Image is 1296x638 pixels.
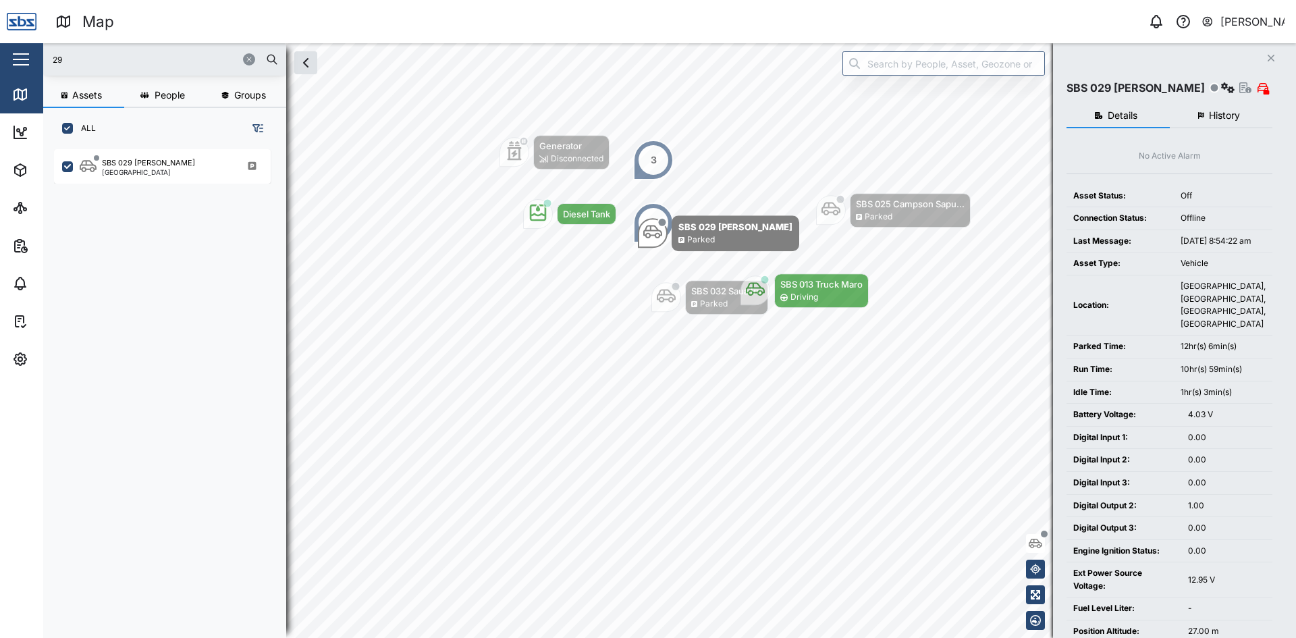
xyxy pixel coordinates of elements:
[1181,363,1266,376] div: 10hr(s) 59min(s)
[691,284,762,298] div: SBS 032 Saua Iru
[816,193,971,228] div: Map marker
[35,125,96,140] div: Dashboard
[102,169,195,176] div: [GEOGRAPHIC_DATA]
[54,144,286,627] div: grid
[651,280,768,315] div: Map marker
[500,135,610,169] div: Map marker
[1108,111,1137,120] span: Details
[82,10,114,34] div: Map
[1073,454,1174,467] div: Digital Input 2:
[1209,111,1240,120] span: History
[1181,386,1266,399] div: 1hr(s) 3min(s)
[1188,454,1266,467] div: 0.00
[865,211,892,223] div: Parked
[1073,567,1174,592] div: Ext Power Source Voltage:
[1066,80,1205,97] div: SBS 029 [PERSON_NAME]
[1188,602,1266,615] div: -
[43,43,1296,638] canvas: Map
[1188,545,1266,558] div: 0.00
[1188,574,1266,587] div: 12.95 V
[1201,12,1285,31] button: [PERSON_NAME]
[1188,522,1266,535] div: 0.00
[1188,408,1266,421] div: 4.03 V
[35,201,67,215] div: Sites
[1181,235,1266,248] div: [DATE] 8:54:22 am
[1139,150,1201,163] div: No Active Alarm
[551,153,603,165] div: Disconnected
[1073,235,1167,248] div: Last Message:
[35,238,81,253] div: Reports
[1220,14,1285,30] div: [PERSON_NAME]
[35,87,65,102] div: Map
[35,352,83,367] div: Settings
[633,203,674,243] div: Map marker
[1073,386,1167,399] div: Idle Time:
[72,90,102,100] span: Assets
[73,123,96,134] label: ALL
[1181,212,1266,225] div: Offline
[51,49,278,70] input: Search assets or drivers
[234,90,266,100] span: Groups
[678,220,792,234] div: SBS 029 [PERSON_NAME]
[842,51,1045,76] input: Search by People, Asset, Geozone or Place
[1073,625,1174,638] div: Position Altitude:
[1188,431,1266,444] div: 0.00
[1073,190,1167,203] div: Asset Status:
[1188,500,1266,512] div: 1.00
[1073,212,1167,225] div: Connection Status:
[1181,340,1266,353] div: 12hr(s) 6min(s)
[539,139,603,153] div: Generator
[1073,500,1174,512] div: Digital Output 2:
[1181,257,1266,270] div: Vehicle
[1073,477,1174,489] div: Digital Input 3:
[35,276,77,291] div: Alarms
[1073,340,1167,353] div: Parked Time:
[856,197,965,211] div: SBS 025 Campson Sapu...
[780,277,863,291] div: SBS 013 Truck Maro
[687,234,715,246] div: Parked
[1181,190,1266,203] div: Off
[523,199,616,229] div: Map marker
[1073,363,1167,376] div: Run Time:
[700,298,728,311] div: Parked
[740,273,869,308] div: Map marker
[7,7,36,36] img: Main Logo
[35,163,77,178] div: Assets
[633,140,674,180] div: Map marker
[1188,477,1266,489] div: 0.00
[790,291,818,304] div: Driving
[1073,431,1174,444] div: Digital Input 1:
[1073,257,1167,270] div: Asset Type:
[1181,280,1266,330] div: [GEOGRAPHIC_DATA], [GEOGRAPHIC_DATA], [GEOGRAPHIC_DATA], [GEOGRAPHIC_DATA]
[563,207,610,221] div: Diesel Tank
[651,153,657,167] div: 3
[1073,545,1174,558] div: Engine Ignition Status:
[638,215,799,251] div: Map marker
[1073,408,1174,421] div: Battery Voltage:
[155,90,185,100] span: People
[1188,625,1266,638] div: 27.00 m
[1073,602,1174,615] div: Fuel Level Liter:
[1073,522,1174,535] div: Digital Output 3:
[102,157,195,169] div: SBS 029 [PERSON_NAME]
[35,314,72,329] div: Tasks
[1073,299,1167,312] div: Location:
